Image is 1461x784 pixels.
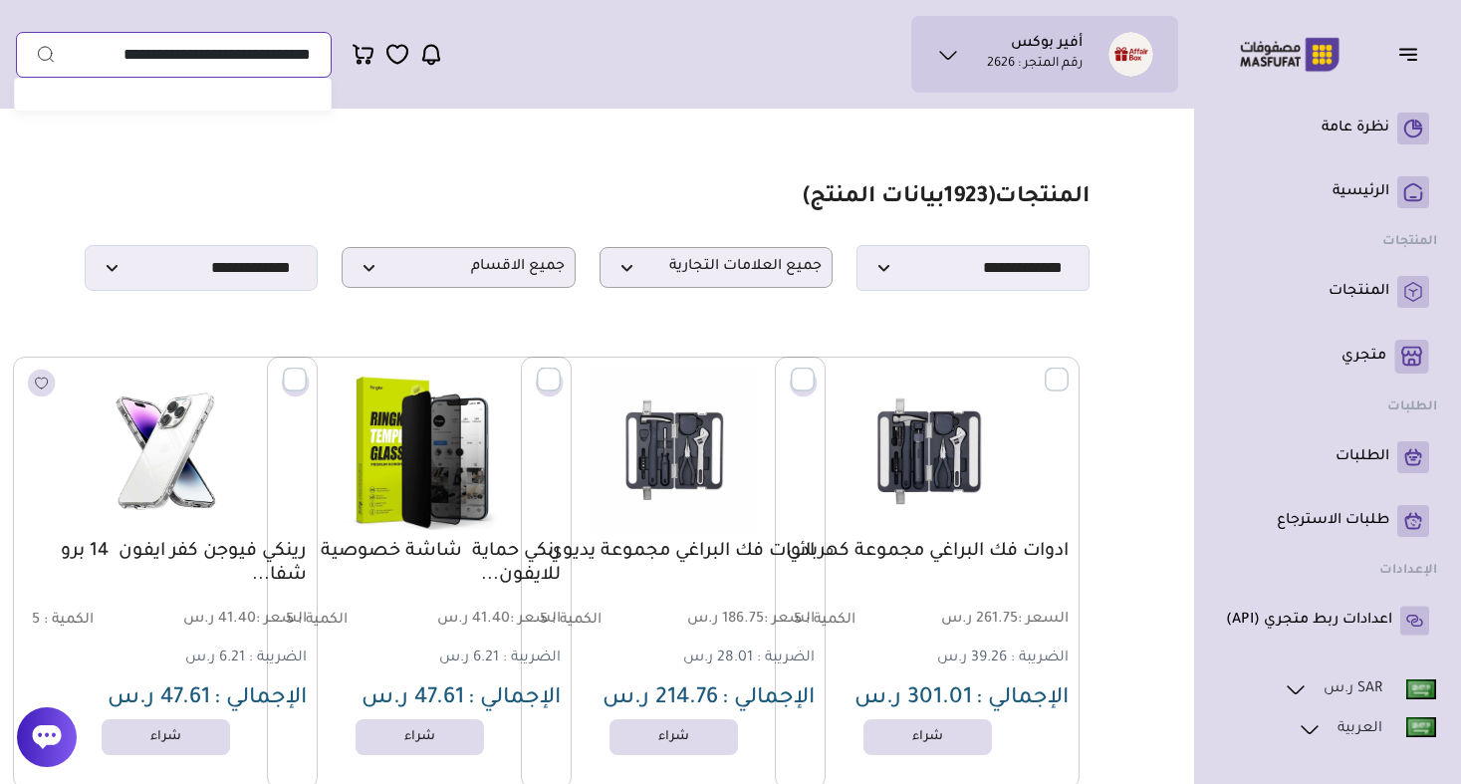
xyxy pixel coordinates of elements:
[1226,340,1429,374] a: متجري
[503,651,561,666] span: الضريبة :
[1226,276,1429,308] a: المنتجات
[1387,400,1437,414] strong: الطلبات
[1333,182,1389,202] p: الرئيسية
[1226,113,1429,144] a: نظرة عامة
[356,719,484,755] a: شراء
[976,687,1069,711] span: الإجمالي :
[532,540,815,564] a: ادوات فك البراغي مجموعة يديوي
[25,368,306,535] img: 20250918220753314701.png
[102,719,230,755] a: شراء
[1341,347,1386,367] p: متجري
[1108,32,1153,77] img: ماجد العنزي
[168,611,308,630] span: 41.40 ر.س
[722,687,815,711] span: الإجمالي :
[806,613,855,629] span: الكمية :
[44,613,94,629] span: الكمية :
[757,651,815,666] span: الضريبة :
[214,687,307,711] span: الإجمالي :
[1277,511,1389,531] p: طلبات الاسترجاع
[1226,605,1429,637] a: اعدادات ربط متجري (API)
[1329,282,1389,302] p: المنتجات
[32,613,40,629] span: 5
[185,651,245,666] span: 6.21 ر.س
[1226,441,1429,473] a: الطلبات
[1018,612,1069,628] span: السعر :
[342,247,575,288] p: جميع الاقسام
[533,368,814,535] img: 20250918220842979466.png
[1011,651,1069,666] span: الضريبة :
[786,540,1069,564] a: ادوات فك البراغي مجموعة كهربائي
[929,611,1069,630] span: 261.75 ر.س
[600,247,833,288] p: جميع العلامات التجارية
[1226,35,1353,74] img: Logo
[1322,119,1389,138] p: نظرة عامة
[1011,35,1083,55] h1: أفير بوكس
[803,186,995,210] span: ( بيانات المنتج)
[609,719,738,755] a: شراء
[24,540,307,588] a: رينكي فيوجن كفر ايفون 14 برو شفا...
[1406,679,1436,699] img: Eng
[863,719,992,755] a: شراء
[298,613,348,629] span: الكمية :
[510,612,561,628] span: السعر :
[1226,176,1429,208] a: الرئيسية
[422,611,562,630] span: 41.40 ر.س
[1226,611,1392,631] p: اعدادات ربط متجري (API)
[610,258,822,277] span: جميع العلامات التجارية
[108,687,210,711] span: 47.61 ر.س
[256,612,307,628] span: السعر :
[468,687,561,711] span: الإجمالي :
[249,651,307,666] span: الضريبة :
[1382,235,1437,249] strong: المنتجات
[937,651,1007,666] span: 39.26 ر.س
[854,687,972,711] span: 301.01 ر.س
[787,368,1068,535] img: 20250918220852272574.png
[603,687,718,711] span: 214.76 ر.س
[1336,447,1389,467] p: الطلبات
[1283,676,1437,702] a: SAR ر.س
[683,651,753,666] span: 28.01 ر.س
[362,687,464,711] span: 47.61 ر.س
[1226,505,1429,537] a: طلبات الاسترجاع
[987,55,1083,75] p: رقم المتجر : 2626
[944,186,988,210] span: 1923
[803,184,1090,213] h1: المنتجات
[552,613,602,629] span: الكمية :
[279,368,560,535] img: 20250918220812908587.png
[278,540,561,588] a: رنكي حماية شاشة خصوصية للايفون...
[1379,564,1437,578] strong: الإعدادات
[1297,716,1437,742] a: العربية
[353,258,564,277] span: جميع الاقسام
[676,611,816,630] span: 186.75 ر.س
[439,651,499,666] span: 6.21 ر.س
[764,612,815,628] span: السعر :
